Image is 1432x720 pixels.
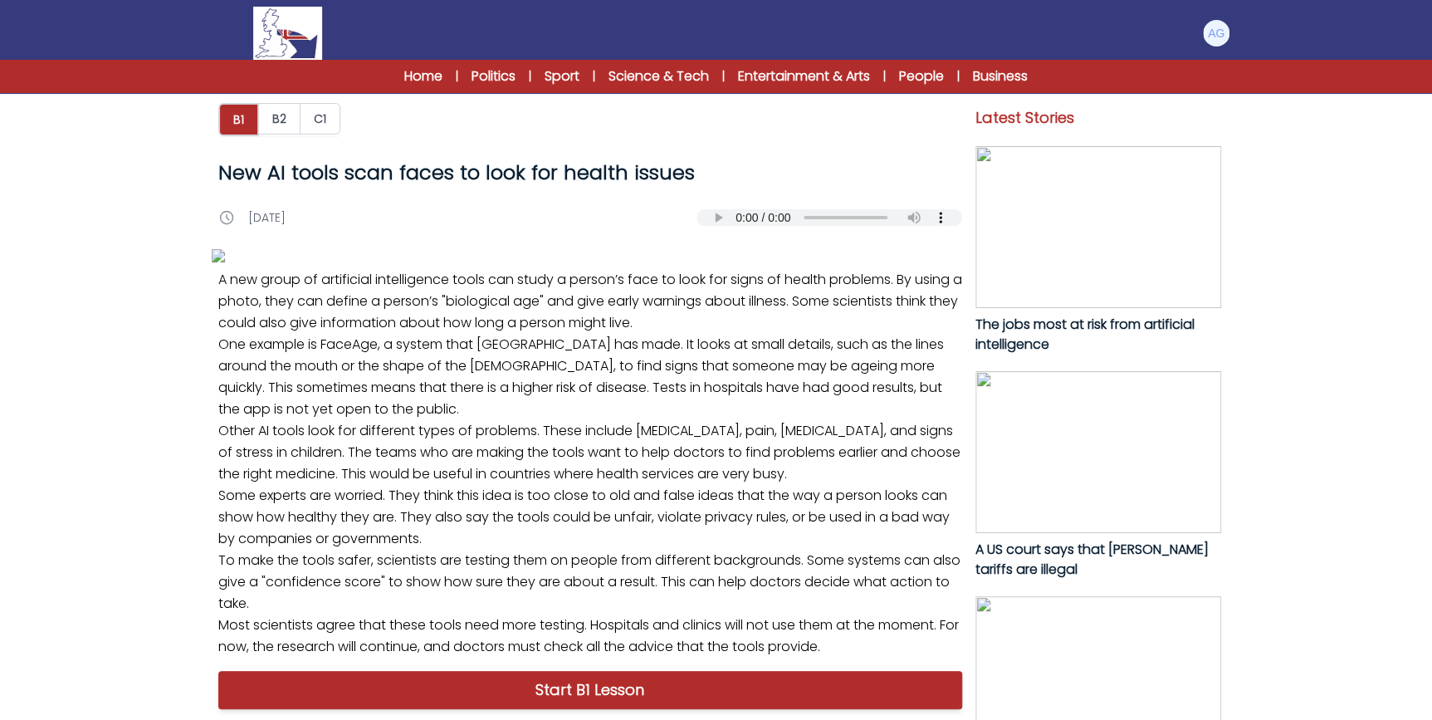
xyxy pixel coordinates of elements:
[212,249,969,262] img: pl9PzjOjgHxcQhXY6Ge1abC5I0PjKhKGR5rK9TYV.jpg
[218,159,962,186] h1: New AI tools scan faces to look for health issues
[300,103,340,135] button: C1
[202,7,374,60] a: Logo
[218,103,259,136] button: B1
[975,540,1209,579] span: A US court says that [PERSON_NAME] tariffs are illegal
[529,68,531,85] span: |
[696,209,962,226] audio: Your browser does not support the audio element.
[975,146,1221,308] img: Mc4A3J4fmjCAbhVZ9gickfZg2sVMnQa67NifcKTi.jpg
[593,68,595,85] span: |
[301,103,340,136] a: C1
[259,103,301,136] a: B2
[973,66,1028,86] a: Business
[472,66,516,86] a: Politics
[608,66,709,86] a: Science & Tech
[212,262,969,664] p: A new group of artificial intelligence tools can study a person’s face to look for signs of healt...
[1203,20,1229,47] img: Andrea Gaburro
[975,146,1221,355] a: The jobs most at risk from artificial intelligence
[722,68,725,85] span: |
[975,106,1221,130] p: Latest Stories
[545,66,579,86] a: Sport
[218,671,962,709] a: Start B1 Lesson
[975,371,1221,580] a: A US court says that [PERSON_NAME] tariffs are illegal
[975,315,1195,354] span: The jobs most at risk from artificial intelligence
[404,66,442,86] a: Home
[248,209,286,226] p: [DATE]
[899,66,944,86] a: People
[456,68,458,85] span: |
[883,68,886,85] span: |
[253,7,321,60] img: Logo
[957,68,960,85] span: |
[258,103,301,135] button: B2
[738,66,870,86] a: Entertainment & Arts
[975,371,1221,533] img: YJrUOaIT8vNxLkJXcFduEiBtHBq0SYo5XXOMEyjM.jpg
